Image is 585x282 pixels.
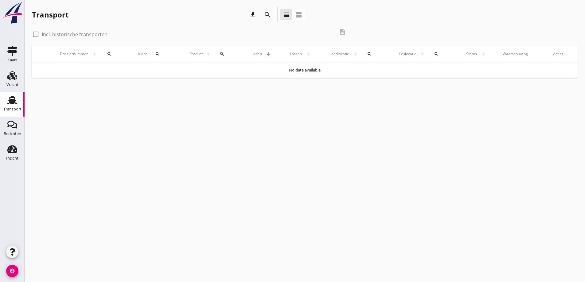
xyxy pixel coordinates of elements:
td: No data available [32,63,578,78]
i: view_agenda [295,11,302,18]
img: logo-small.a267ee39.svg [1,2,23,24]
i: view_headline [283,11,290,18]
div: Inzicht [6,156,18,160]
div: Klant [138,47,173,61]
i: arrow_upward [479,52,488,56]
i: arrow_downward [264,52,273,56]
span: Laden [250,51,264,57]
div: Transport [32,10,68,20]
span: Laadlocatie [328,51,351,57]
i: arrow_upward [418,52,427,56]
label: Incl. historische transporten [42,31,107,37]
div: Vracht [6,83,18,87]
span: Lossen [288,51,304,57]
i: arrow_upward [205,52,213,56]
i: arrow_upward [351,52,360,56]
div: Waarschuwing [503,51,538,57]
div: Acties [553,51,570,57]
span: Dossiernummer [58,51,90,57]
i: search [434,52,439,56]
div: Transport [3,107,21,111]
i: search [220,52,224,56]
i: search [367,52,372,56]
span: Loslocatie [397,51,418,57]
i: arrow_upward [90,52,99,56]
i: download [249,11,256,18]
span: Status [464,51,479,57]
span: Product [188,51,204,57]
i: account_circle [6,265,18,277]
div: Kaart [7,58,17,62]
i: search [107,52,112,56]
div: Berichten [4,132,21,136]
i: search [155,52,160,56]
i: search [264,11,271,18]
i: arrow_upward [304,52,313,56]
